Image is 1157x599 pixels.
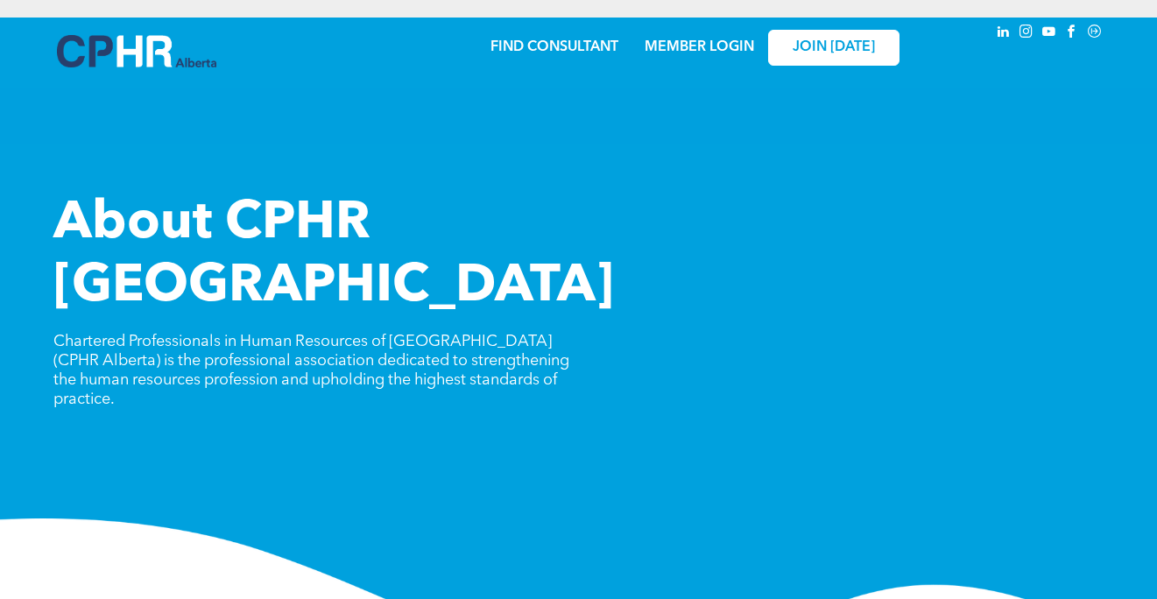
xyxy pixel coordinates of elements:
[57,35,216,67] img: A blue and white logo for cp alberta
[1017,22,1036,46] a: instagram
[53,198,614,314] span: About CPHR [GEOGRAPHIC_DATA]
[645,40,754,54] a: MEMBER LOGIN
[994,22,1013,46] a: linkedin
[1085,22,1104,46] a: Social network
[53,334,569,407] span: Chartered Professionals in Human Resources of [GEOGRAPHIC_DATA] (CPHR Alberta) is the professiona...
[793,39,875,56] span: JOIN [DATE]
[768,30,899,66] a: JOIN [DATE]
[1040,22,1059,46] a: youtube
[1062,22,1082,46] a: facebook
[490,40,618,54] a: FIND CONSULTANT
